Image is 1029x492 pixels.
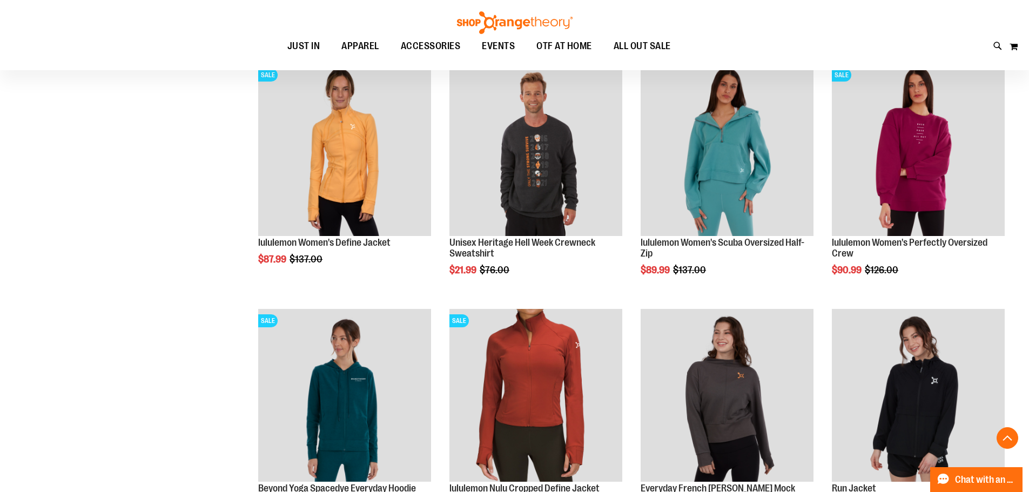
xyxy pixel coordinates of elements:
span: ALL OUT SALE [614,34,671,58]
a: Product image for lululemon Womens Perfectly Oversized CrewSALE [832,63,1005,238]
div: product [826,58,1010,302]
a: lululemon Women's Scuba Oversized Half-Zip [641,237,804,259]
span: $76.00 [480,265,511,275]
a: Product image for Run Jacket [832,309,1005,483]
img: Product image for Everyday French Terry Crop Mock Pullover [641,309,813,482]
a: lululemon Women's Define Jacket [258,237,391,248]
span: SALE [258,69,278,82]
img: Product image for Unisex Heritage Hell Week Crewneck Sweatshirt [449,63,622,236]
a: Product image for lululemon Nulu Cropped Define JacketSALE [449,309,622,483]
img: Shop Orangetheory [455,11,574,34]
a: Product image for Everyday French Terry Crop Mock Pullover [641,309,813,483]
span: JUST IN [287,34,320,58]
div: product [635,58,819,302]
a: Product image for lululemon Womens Scuba Oversized Half Zip [641,63,813,238]
span: EVENTS [482,34,515,58]
img: Product image for Run Jacket [832,309,1005,482]
span: Chat with an Expert [955,475,1016,485]
img: Product image for Beyond Yoga Spacedye Everyday Hoodie [258,309,431,482]
span: SALE [832,69,851,82]
span: $89.99 [641,265,671,275]
span: SALE [258,314,278,327]
span: $137.00 [673,265,708,275]
div: product [444,58,628,302]
a: Product image for lululemon Define JacketSALE [258,63,431,238]
span: $126.00 [865,265,900,275]
span: $90.99 [832,265,863,275]
span: SALE [449,314,469,327]
a: Unisex Heritage Hell Week Crewneck Sweatshirt [449,237,595,259]
span: APPAREL [341,34,379,58]
span: $21.99 [449,265,478,275]
button: Chat with an Expert [930,467,1023,492]
a: Product image for Unisex Heritage Hell Week Crewneck Sweatshirt [449,63,622,238]
a: lululemon Women's Perfectly Oversized Crew [832,237,987,259]
img: Product image for lululemon Womens Perfectly Oversized Crew [832,63,1005,236]
img: Product image for lululemon Define Jacket [258,63,431,236]
span: OTF AT HOME [536,34,592,58]
span: $137.00 [290,254,324,265]
div: product [253,58,436,292]
img: Product image for lululemon Nulu Cropped Define Jacket [449,309,622,482]
img: Product image for lululemon Womens Scuba Oversized Half Zip [641,63,813,236]
button: Back To Top [997,427,1018,449]
span: $87.99 [258,254,288,265]
a: Product image for Beyond Yoga Spacedye Everyday HoodieSALE [258,309,431,483]
span: ACCESSORIES [401,34,461,58]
